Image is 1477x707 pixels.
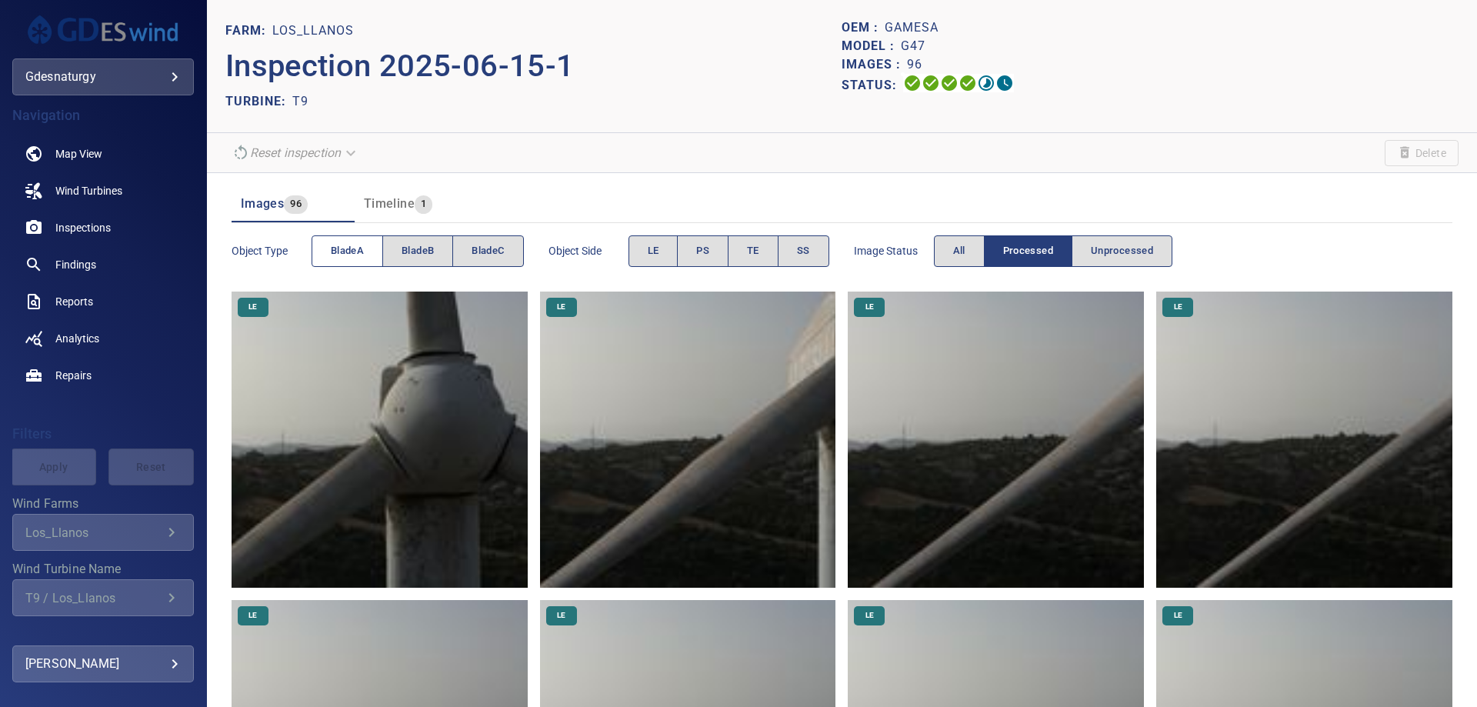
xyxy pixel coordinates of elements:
[1165,302,1192,312] span: LE
[12,172,194,209] a: windturbines noActive
[292,92,308,111] p: T9
[953,242,965,260] span: All
[25,525,162,540] div: Los_Llanos
[25,65,181,89] div: gdesnaturgy
[934,235,985,267] button: All
[55,257,96,272] span: Findings
[232,243,312,258] span: Object type
[55,331,99,346] span: Analytics
[25,652,181,676] div: [PERSON_NAME]
[55,368,92,383] span: Repairs
[907,55,922,74] p: 96
[778,235,829,267] button: SS
[331,242,364,260] span: bladeA
[901,37,925,55] p: G47
[12,357,194,394] a: repairs noActive
[225,22,272,40] p: FARM:
[12,498,194,510] label: Wind Farms
[12,58,194,95] div: gdesnaturgy
[12,209,194,246] a: inspections noActive
[885,18,939,37] p: Gamesa
[696,242,709,260] span: PS
[959,74,977,92] svg: ML Processing 100%
[250,145,341,160] em: Reset inspection
[25,591,162,605] div: T9 / Los_Llanos
[842,37,901,55] p: Model :
[648,242,659,260] span: LE
[677,235,728,267] button: PS
[12,135,194,172] a: map noActive
[940,74,959,92] svg: Selecting 100%
[312,235,524,267] div: objectType
[12,563,194,575] label: Wind Turbine Name
[797,242,810,260] span: SS
[984,235,1072,267] button: Processed
[55,294,93,309] span: Reports
[12,579,194,616] div: Wind Turbine Name
[1003,242,1053,260] span: Processed
[382,235,453,267] button: bladeB
[1385,140,1459,166] span: Unable to delete the inspection due to your user permissions
[452,235,523,267] button: bladeC
[548,302,575,312] span: LE
[1165,610,1192,621] span: LE
[548,243,628,258] span: Object Side
[842,55,907,74] p: Images :
[12,320,194,357] a: analytics noActive
[922,74,940,92] svg: Data Formatted 100%
[12,283,194,320] a: reports noActive
[856,302,883,312] span: LE
[1091,242,1153,260] span: Unprocessed
[12,426,194,442] h4: Filters
[239,610,266,621] span: LE
[12,108,194,123] h4: Navigation
[1072,235,1172,267] button: Unprocessed
[842,74,903,96] p: Status:
[415,195,432,213] span: 1
[402,242,434,260] span: bladeB
[548,610,575,621] span: LE
[934,235,1173,267] div: imageStatus
[55,220,111,235] span: Inspections
[55,146,102,162] span: Map View
[312,235,383,267] button: bladeA
[903,74,922,92] svg: Uploading 100%
[747,242,759,260] span: TE
[225,139,365,166] div: Reset inspection
[628,235,678,267] button: LE
[225,43,842,89] p: Inspection 2025-06-15-1
[55,183,122,198] span: Wind Turbines
[225,92,292,111] p: TURBINE:
[995,74,1014,92] svg: Classification 0%
[628,235,829,267] div: objectSide
[728,235,779,267] button: TE
[472,242,504,260] span: bladeC
[12,514,194,551] div: Wind Farms
[856,610,883,621] span: LE
[272,22,354,40] p: Los_Llanos
[12,246,194,283] a: findings noActive
[241,196,284,211] span: Images
[284,195,308,213] span: 96
[26,12,180,46] img: gdesnaturgy-logo
[239,302,266,312] span: LE
[977,74,995,92] svg: Matching 7%
[225,139,365,166] div: Unable to reset the inspection due to your user permissions
[364,196,415,211] span: Timeline
[842,18,885,37] p: OEM :
[854,243,934,258] span: Image Status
